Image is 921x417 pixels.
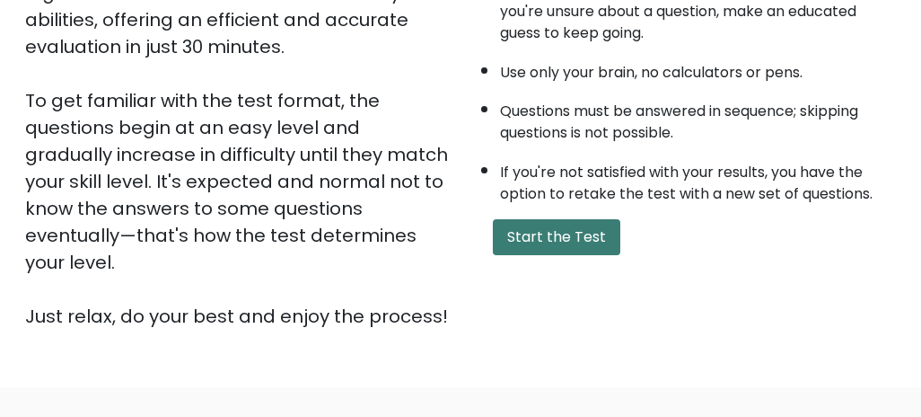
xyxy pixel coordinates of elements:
li: If you're not satisfied with your results, you have the option to retake the test with a new set ... [500,153,896,205]
li: Questions must be answered in sequence; skipping questions is not possible. [500,92,896,144]
li: Use only your brain, no calculators or pens. [500,53,896,84]
button: Start the Test [493,219,620,255]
